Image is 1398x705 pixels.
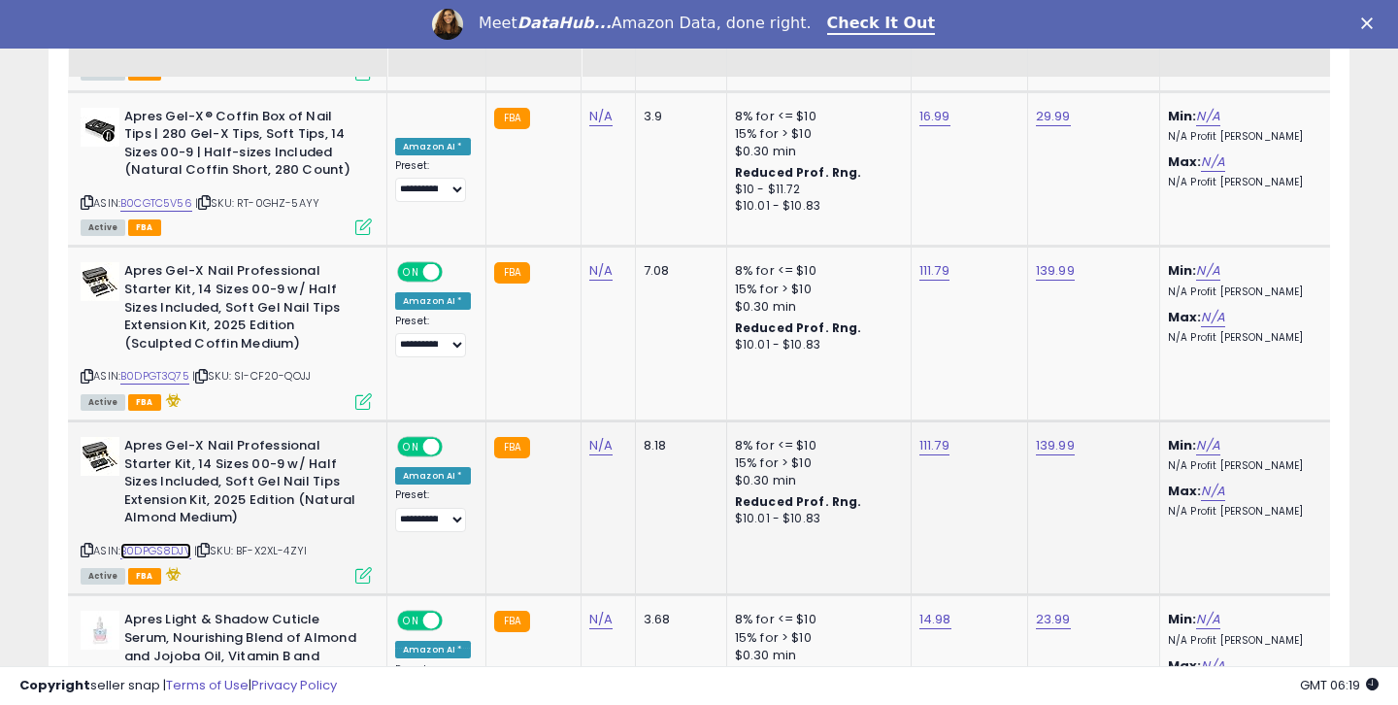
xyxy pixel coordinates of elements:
b: Reduced Prof. Rng. [735,319,862,336]
small: FBA [494,611,530,632]
div: Meet Amazon Data, done right. [479,14,812,33]
b: Apres Gel-X Nail Professional Starter Kit, 14 Sizes 00-9 w/ Half Sizes Included, Soft Gel Nail Ti... [124,262,360,357]
i: hazardous material [161,567,182,581]
i: hazardous material [161,393,182,407]
p: N/A Profit [PERSON_NAME] [1168,176,1329,189]
div: 7.08 [644,262,712,280]
span: All listings currently available for purchase on Amazon [81,568,125,585]
b: Reduced Prof. Rng. [735,493,862,510]
a: 23.99 [1036,610,1071,629]
a: N/A [589,261,613,281]
div: 8.18 [644,437,712,454]
img: 412rQMVwa5L._SL40_.jpg [81,437,119,476]
div: Amazon AI * [395,138,471,155]
a: Privacy Policy [251,676,337,694]
a: 14.98 [919,610,951,629]
div: Amazon AI * [395,467,471,485]
span: ON [399,264,423,281]
img: 4196zklqWKL._SL40_.jpg [81,262,119,301]
a: B0CGTC5V56 [120,195,192,212]
div: 15% for > $10 [735,629,896,647]
p: N/A Profit [PERSON_NAME] [1168,130,1329,144]
div: Amazon AI * [395,641,471,658]
div: $0.30 min [735,143,896,160]
div: $10.01 - $10.83 [735,198,896,215]
a: N/A [1201,308,1224,327]
div: ASIN: [81,437,372,582]
a: N/A [1201,482,1224,501]
img: 413ntTKHNwL._SL40_.jpg [81,108,119,147]
div: Preset: [395,159,471,203]
a: B0DPGS8DJV [120,543,191,559]
b: Apres Gel-X Nail Professional Starter Kit, 14 Sizes 00-9 w/ Half Sizes Included, Soft Gel Nail Ti... [124,437,360,532]
b: Reduced Prof. Rng. [735,164,862,181]
a: N/A [1196,610,1219,629]
div: Preset: [395,315,471,358]
b: Min: [1168,261,1197,280]
i: DataHub... [517,14,612,32]
div: Amazon AI * [395,292,471,310]
div: ASIN: [81,108,372,234]
a: Terms of Use [166,676,249,694]
a: 139.99 [1036,261,1075,281]
img: Profile image for Georgie [432,9,463,40]
p: N/A Profit [PERSON_NAME] [1168,634,1329,648]
a: 16.99 [919,107,950,126]
p: N/A Profit [PERSON_NAME] [1168,285,1329,299]
div: 3.9 [644,108,712,125]
span: OFF [440,613,471,629]
a: N/A [1196,261,1219,281]
div: 8% for <= $10 [735,437,896,454]
span: | SKU: RT-0GHZ-5AYY [195,195,319,211]
a: B0DPGT3Q75 [120,368,189,385]
div: $0.30 min [735,647,896,664]
b: Max: [1168,482,1202,500]
span: FBA [128,394,161,411]
span: All listings currently available for purchase on Amazon [81,219,125,236]
span: FBA [128,219,161,236]
a: Check It Out [827,14,936,35]
span: | SKU: SI-CF20-QOJJ [192,368,311,384]
span: OFF [440,264,471,281]
a: N/A [1196,436,1219,455]
a: 29.99 [1036,107,1071,126]
div: $0.30 min [735,472,896,489]
div: 8% for <= $10 [735,611,896,628]
div: $10.01 - $10.83 [735,511,896,527]
div: Close [1361,17,1381,29]
a: N/A [589,610,613,629]
p: N/A Profit [PERSON_NAME] [1168,505,1329,519]
div: Preset: [395,488,471,532]
a: N/A [1201,152,1224,172]
b: Min: [1168,610,1197,628]
span: ON [399,613,423,629]
small: FBA [494,262,530,284]
a: 139.99 [1036,436,1075,455]
div: 15% for > $10 [735,125,896,143]
div: 8% for <= $10 [735,262,896,280]
b: Max: [1168,308,1202,326]
p: N/A Profit [PERSON_NAME] [1168,459,1329,473]
a: N/A [589,107,613,126]
div: $10 - $11.72 [735,182,896,198]
div: 15% for > $10 [735,454,896,472]
b: Min: [1168,107,1197,125]
p: N/A Profit [PERSON_NAME] [1168,331,1329,345]
a: 111.79 [919,261,949,281]
div: seller snap | | [19,677,337,695]
a: 111.79 [919,436,949,455]
span: ON [399,439,423,455]
b: Min: [1168,436,1197,454]
div: $0.30 min [735,298,896,316]
span: | SKU: BF-X2XL-4ZYI [194,543,307,558]
span: FBA [128,568,161,585]
b: Max: [1168,152,1202,171]
img: 21CAgSe4Z1L._SL40_.jpg [81,611,119,650]
strong: Copyright [19,676,90,694]
span: All listings currently available for purchase on Amazon [81,394,125,411]
div: ASIN: [81,262,372,407]
b: Apres Gel-X® Coffin Box of Nail Tips | 280 Gel-X Tips, Soft Tips, 14 Sizes 00-9 | Half-sizes Incl... [124,108,360,185]
div: 15% for > $10 [735,281,896,298]
a: N/A [1196,107,1219,126]
div: 8% for <= $10 [735,108,896,125]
